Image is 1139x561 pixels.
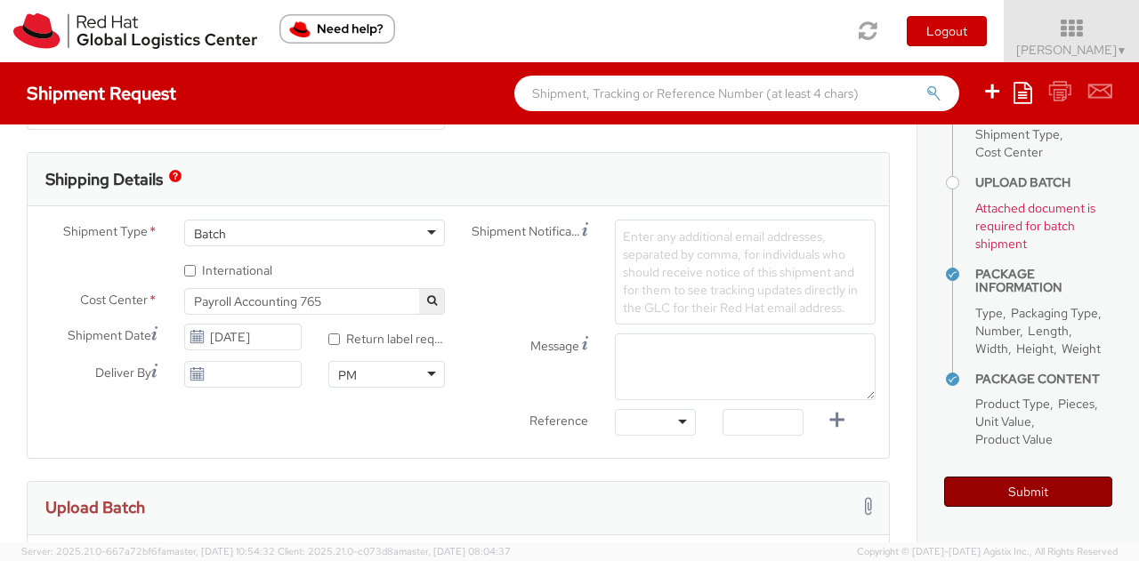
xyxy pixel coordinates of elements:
h4: Shipment Request [27,84,176,103]
span: Packaging Type [1011,305,1098,321]
span: Message [530,338,579,354]
span: Reference [529,413,588,429]
span: Shipment Type [63,222,148,243]
span: Payroll Accounting 765 [184,288,445,315]
h3: Upload Batch [45,499,145,517]
button: Need help? [279,14,395,44]
span: Deliver By [95,364,151,382]
h4: Package Content [975,373,1112,386]
span: Type [975,305,1003,321]
span: Payroll Accounting 765 [194,293,435,309]
h4: Package Information [975,268,1112,295]
span: master, [DATE] 10:54:32 [166,545,275,557]
span: Cost Center [80,291,148,311]
span: Attached document is required for batch shipment [975,200,1095,252]
input: Return label required [328,333,340,345]
input: Shipment, Tracking or Reference Number (at least 4 chars) [514,76,959,111]
span: Width [975,341,1008,357]
span: Length [1028,323,1069,339]
span: Cost Center [975,144,1043,160]
span: Shipment Date [68,326,151,345]
h4: Upload Batch [975,176,1112,189]
div: PM [338,366,357,384]
span: Shipment Notification [472,222,582,241]
button: Submit [944,477,1112,507]
label: Return label required [328,327,445,348]
span: Server: 2025.21.0-667a72bf6fa [21,545,275,557]
span: Client: 2025.21.0-c073d8a [278,545,511,557]
span: Enter any additional email addresses, separated by comma, for individuals who should receive noti... [623,228,858,316]
img: rh-logistics-00dfa346123c4ec078e1.svg [13,13,257,49]
label: International [184,259,275,279]
span: Product Value [975,431,1053,447]
span: Copyright © [DATE]-[DATE] Agistix Inc., All Rights Reserved [857,545,1118,559]
span: Number [975,323,1020,339]
span: [PERSON_NAME] [1016,42,1127,58]
span: Shipment Type [975,126,1060,142]
span: master, [DATE] 08:04:37 [399,545,511,557]
span: Product Type [975,396,1050,412]
h3: Shipping Details [45,171,163,188]
span: ▼ [1117,44,1127,58]
span: Pieces [1058,396,1095,412]
span: Weight [1062,341,1101,357]
div: Batch [194,225,226,243]
button: Logout [907,16,987,46]
span: Unit Value [975,413,1031,429]
input: International [184,265,196,276]
span: Height [1016,341,1054,357]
